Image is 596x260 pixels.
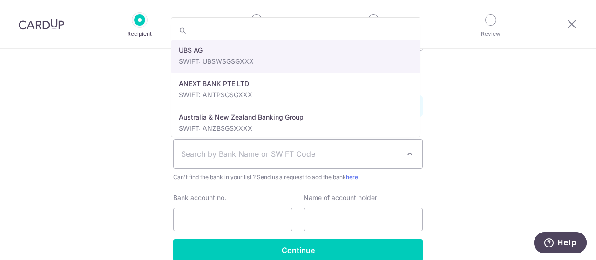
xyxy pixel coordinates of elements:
[179,46,413,55] p: UBS AG
[181,148,400,160] span: Search by Bank Name or SWIFT Code
[173,193,226,202] label: Bank account no.
[179,79,413,88] p: ANEXT BANK PTE LTD
[179,90,413,100] p: SWIFT: ANTPSGSGXXX
[534,232,587,255] iframe: Opens a widget where you can find more information
[304,193,377,202] label: Name of account holder
[105,29,174,39] p: Recipient
[173,173,423,182] span: Can't find the bank in your list ? Send us a request to add the bank
[346,173,358,180] a: here
[179,113,413,122] p: Australia & New Zealand Banking Group
[179,57,413,66] p: SWIFT: UBSWSGSGXXX
[179,124,413,133] p: SWIFT: ANZBSGSXXXX
[23,7,42,15] span: Help
[19,19,64,30] img: CardUp
[456,29,525,39] p: Review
